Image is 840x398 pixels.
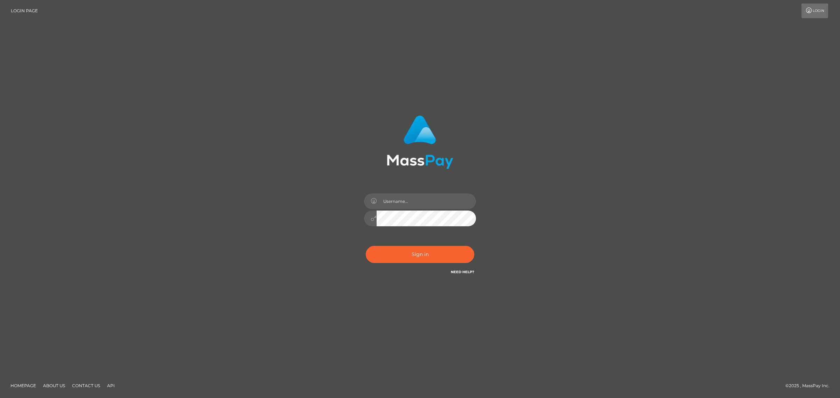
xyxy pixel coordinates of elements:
a: Need Help? [451,270,474,274]
a: Login Page [11,3,38,18]
a: Homepage [8,380,39,391]
a: Contact Us [69,380,103,391]
div: © 2025 , MassPay Inc. [785,382,835,390]
input: Username... [377,193,476,209]
a: About Us [40,380,68,391]
a: Login [801,3,828,18]
img: MassPay Login [387,115,453,169]
button: Sign in [366,246,474,263]
a: API [104,380,118,391]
